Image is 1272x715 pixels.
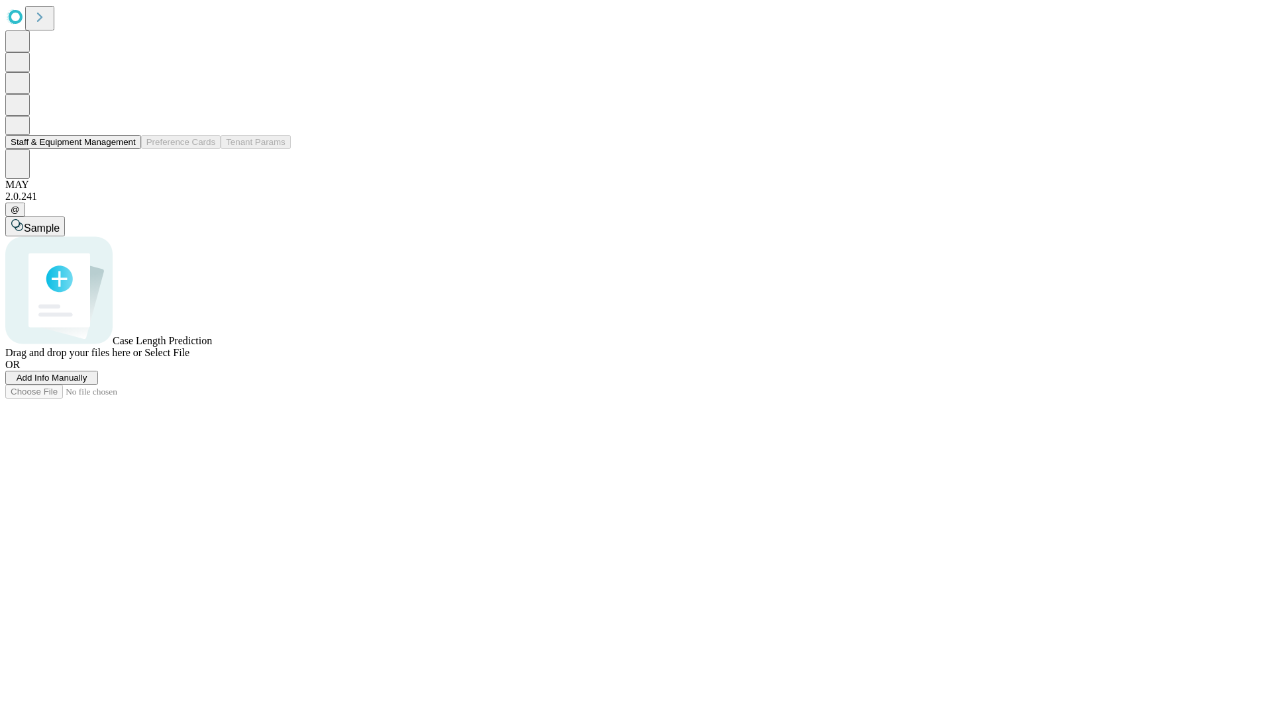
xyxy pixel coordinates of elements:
span: Sample [24,222,60,234]
div: 2.0.241 [5,191,1267,203]
button: @ [5,203,25,216]
span: Add Info Manually [17,373,87,383]
span: OR [5,359,20,370]
button: Staff & Equipment Management [5,135,141,149]
button: Add Info Manually [5,371,98,385]
span: Select File [144,347,189,358]
button: Sample [5,216,65,236]
div: MAY [5,179,1267,191]
span: Drag and drop your files here or [5,347,142,358]
button: Tenant Params [221,135,291,149]
span: @ [11,205,20,215]
button: Preference Cards [141,135,221,149]
span: Case Length Prediction [113,335,212,346]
